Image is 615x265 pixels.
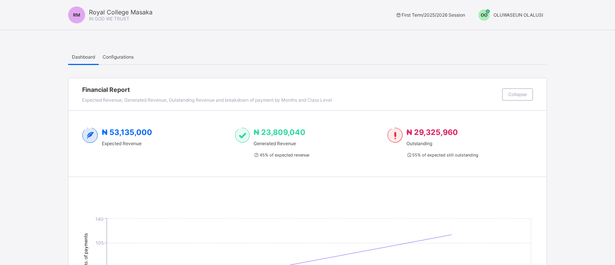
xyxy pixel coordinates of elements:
img: expected-2.4343d3e9d0c965b919479240f3db56ac.svg [82,128,98,143]
img: paid-1.3eb1404cbcb1d3b736510a26bbfa3ccb.svg [235,128,250,143]
span: Dashboard [72,54,95,60]
span: Configurations [103,54,134,60]
tspan: 105 [96,240,104,246]
span: Generated Revenue [254,141,309,146]
span: ₦ 23,809,040 [254,128,305,137]
span: Financial Report [82,86,498,93]
img: outstanding-1.146d663e52f09953f639664a84e30106.svg [388,128,402,143]
span: OO [481,12,487,18]
span: 45 % of expected revenue [254,152,309,158]
span: RM [73,12,80,18]
span: Expected Revenue, Generated Revenue, Outstanding Revenue and breakdown of payment by Months and C... [82,97,332,103]
tspan: 140 [95,216,104,222]
span: ₦ 53,135,000 [102,128,152,137]
span: IN GOD WE TRUST [89,16,129,22]
span: Royal College Masaka [89,8,153,16]
span: OLUWASEUN OLALUSI [494,12,543,18]
span: Outstanding [406,141,478,146]
span: Expected Revenue [102,141,152,146]
span: Collapse [508,91,527,97]
span: session/term information [395,12,465,18]
span: 55 % of expected still outstanding [406,152,478,158]
span: ₦ 29,325,960 [406,128,458,137]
